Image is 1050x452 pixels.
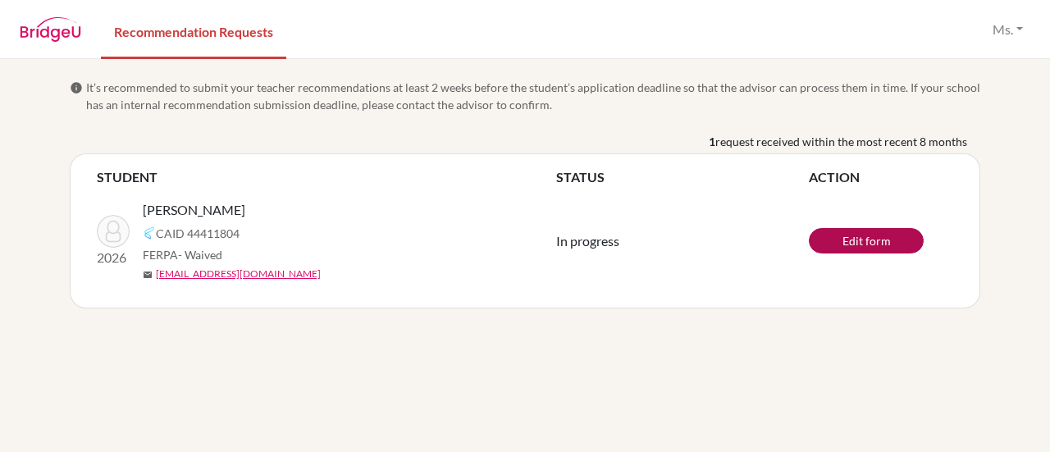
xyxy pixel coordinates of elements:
b: 1 [709,133,715,150]
a: Recommendation Requests [101,2,286,59]
p: 2026 [97,248,130,267]
span: mail [143,270,153,280]
span: info [70,81,83,94]
span: [PERSON_NAME] [143,200,245,220]
button: Ms. [985,14,1030,45]
span: In progress [556,233,619,249]
span: request received within the most recent 8 months [715,133,967,150]
th: ACTION [809,167,953,187]
th: STUDENT [97,167,556,187]
span: It’s recommended to submit your teacher recommendations at least 2 weeks before the student’s app... [86,79,980,113]
a: Edit form [809,228,924,253]
span: CAID 44411804 [156,225,240,242]
th: STATUS [556,167,809,187]
img: Common App logo [143,226,156,240]
a: [EMAIL_ADDRESS][DOMAIN_NAME] [156,267,321,281]
span: - Waived [178,248,222,262]
img: BridgeU logo [20,17,81,42]
img: Lin, Emma [97,215,130,248]
span: FERPA [143,246,222,263]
